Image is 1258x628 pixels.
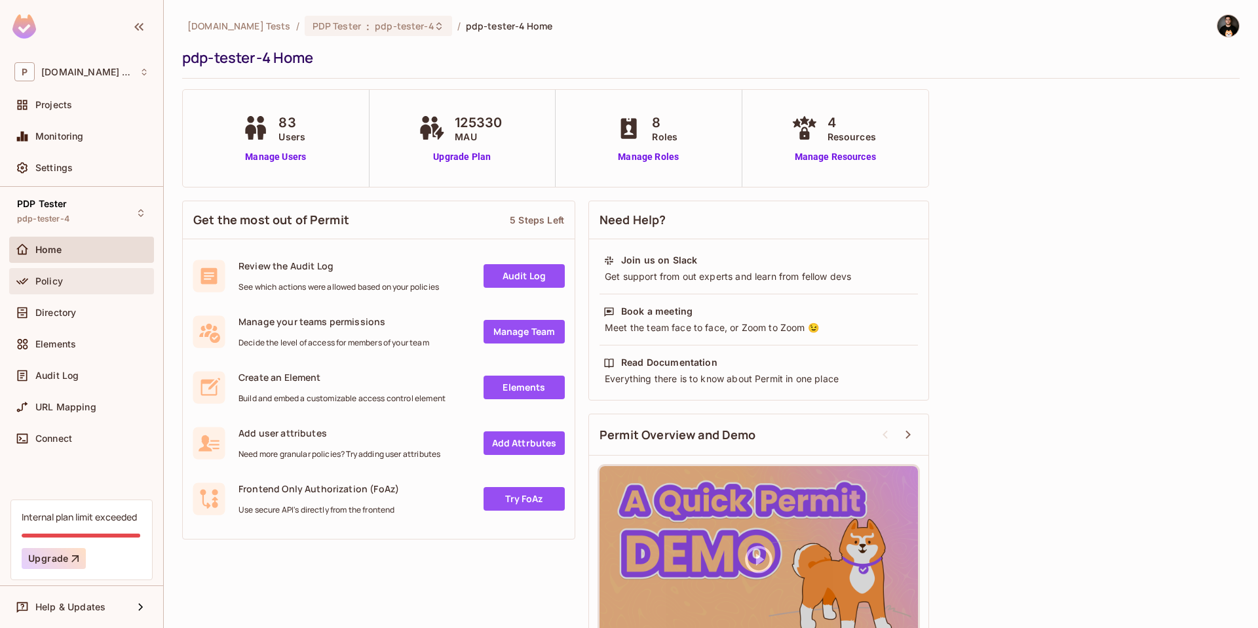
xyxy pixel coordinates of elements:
[510,214,564,226] div: 5 Steps Left
[788,150,883,164] a: Manage Resources
[35,276,63,286] span: Policy
[35,131,84,142] span: Monitoring
[1217,15,1239,37] img: Eli Moshkovich
[484,376,565,399] a: Elements
[652,130,677,144] span: Roles
[41,67,133,77] span: Workspace: Permit.io Tests
[484,431,565,455] a: Add Attrbutes
[484,320,565,343] a: Manage Team
[35,402,96,412] span: URL Mapping
[193,212,349,228] span: Get the most out of Permit
[313,20,361,32] span: PDP Tester
[35,339,76,349] span: Elements
[35,307,76,318] span: Directory
[466,20,552,32] span: pdp-tester-4 Home
[457,20,461,32] li: /
[600,427,756,443] span: Permit Overview and Demo
[828,130,876,144] span: Resources
[14,62,35,81] span: P
[375,20,434,32] span: pdp-tester-4
[455,113,502,132] span: 125330
[238,449,440,460] span: Need more granular policies? Try adding user attributes
[238,260,439,272] span: Review the Audit Log
[484,487,565,511] a: Try FoAz
[484,264,565,288] a: Audit Log
[238,393,446,404] span: Build and embed a customizable access control element
[35,433,72,444] span: Connect
[652,113,677,132] span: 8
[621,356,717,369] div: Read Documentation
[238,427,440,439] span: Add user attributes
[238,338,429,348] span: Decide the level of access for members of your team
[366,21,370,31] span: :
[600,212,666,228] span: Need Help?
[17,199,67,209] span: PDP Tester
[239,150,312,164] a: Manage Users
[603,321,914,334] div: Meet the team face to face, or Zoom to Zoom 😉
[238,505,399,515] span: Use secure API's directly from the frontend
[35,602,105,612] span: Help & Updates
[278,113,305,132] span: 83
[187,20,291,32] span: the active workspace
[621,305,693,318] div: Book a meeting
[603,372,914,385] div: Everything there is to know about Permit in one place
[613,150,684,164] a: Manage Roles
[455,130,502,144] span: MAU
[238,282,439,292] span: See which actions were allowed based on your policies
[35,245,62,255] span: Home
[621,254,697,267] div: Join us on Slack
[35,100,72,110] span: Projects
[238,482,399,495] span: Frontend Only Authorization (FoAz)
[182,48,1233,68] div: pdp-tester-4 Home
[296,20,299,32] li: /
[22,548,86,569] button: Upgrade
[828,113,876,132] span: 4
[12,14,36,39] img: SReyMgAAAABJRU5ErkJggg==
[22,511,137,523] div: Internal plan limit exceeded
[17,214,69,224] span: pdp-tester-4
[238,371,446,383] span: Create an Element
[35,163,73,173] span: Settings
[603,270,914,283] div: Get support from out experts and learn from fellow devs
[35,370,79,381] span: Audit Log
[278,130,305,144] span: Users
[415,150,508,164] a: Upgrade Plan
[238,315,429,328] span: Manage your teams permissions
